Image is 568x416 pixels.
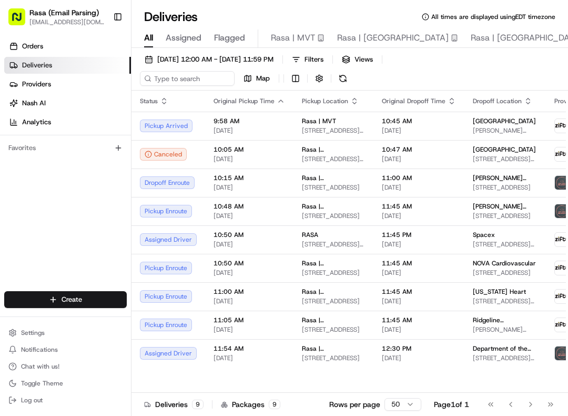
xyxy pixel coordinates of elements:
[473,240,537,249] span: [STREET_ADDRESS][US_STATE]
[473,325,537,334] span: [PERSON_NAME] BUILDING, [STREET_ADDRESS][PERSON_NAME]
[214,212,285,220] span: [DATE]
[4,291,127,308] button: Create
[140,71,235,86] input: Type to search
[287,52,328,67] button: Filters
[192,400,204,409] div: 9
[382,126,456,135] span: [DATE]
[302,145,365,154] span: Rasa | [GEOGRAPHIC_DATA][PERSON_NAME]
[21,329,45,337] span: Settings
[4,359,127,374] button: Chat with us!
[302,297,365,305] span: [STREET_ADDRESS]
[382,183,456,192] span: [DATE]
[140,148,187,161] div: Canceled
[21,345,58,354] span: Notifications
[473,212,537,220] span: [STREET_ADDRESS]
[382,288,456,296] span: 11:45 AM
[214,259,285,268] span: 10:50 AM
[305,55,323,64] span: Filters
[302,183,365,192] span: [STREET_ADDRESS]
[382,316,456,324] span: 11:45 AM
[382,174,456,182] span: 11:00 AM
[239,71,275,86] button: Map
[382,354,456,362] span: [DATE]
[473,231,495,239] span: Spacex
[473,97,522,105] span: Dropoff Location
[473,259,536,268] span: NOVA Cardiovascular
[382,155,456,163] span: [DATE]
[354,55,373,64] span: Views
[473,155,537,163] span: [STREET_ADDRESS][US_STATE][US_STATE]
[302,202,365,211] span: Rasa | [GEOGRAPHIC_DATA]
[21,396,43,404] span: Log out
[214,126,285,135] span: [DATE]
[382,231,456,239] span: 11:45 PM
[302,288,365,296] span: Rasa | [GEOGRAPHIC_DATA]
[4,38,131,55] a: Orders
[337,32,449,44] span: Rasa | [GEOGRAPHIC_DATA]
[336,71,350,86] button: Refresh
[214,269,285,277] span: [DATE]
[22,61,52,70] span: Deliveries
[382,202,456,211] span: 11:45 AM
[4,342,127,357] button: Notifications
[214,155,285,163] span: [DATE]
[157,55,273,64] span: [DATE] 12:00 AM - [DATE] 11:59 PM
[214,344,285,353] span: 11:54 AM
[22,80,51,89] span: Providers
[4,114,131,131] a: Analytics
[144,399,204,410] div: Deliveries
[144,8,198,25] h1: Deliveries
[214,32,245,44] span: Flagged
[382,117,456,125] span: 10:45 AM
[473,126,537,135] span: [PERSON_NAME][GEOGRAPHIC_DATA], [STREET_ADDRESS][US_STATE][US_STATE]
[382,297,456,305] span: [DATE]
[140,97,158,105] span: Status
[214,325,285,334] span: [DATE]
[214,183,285,192] span: [DATE]
[473,145,536,154] span: [GEOGRAPHIC_DATA]
[473,202,537,211] span: [PERSON_NAME] Academy
[214,240,285,249] span: [DATE]
[22,117,51,127] span: Analytics
[29,7,99,18] button: Rasa (Email Parsing)
[431,13,555,21] span: All times are displayed using EDT timezone
[382,145,456,154] span: 10:47 AM
[166,32,201,44] span: Assigned
[214,174,285,182] span: 10:15 AM
[271,32,315,44] span: Rasa | MVT
[4,376,127,391] button: Toggle Theme
[214,316,285,324] span: 11:05 AM
[329,399,380,410] p: Rows per page
[473,117,536,125] span: [GEOGRAPHIC_DATA]
[382,240,456,249] span: [DATE]
[302,354,365,362] span: [STREET_ADDRESS]
[214,117,285,125] span: 9:58 AM
[473,174,537,182] span: [PERSON_NAME][GEOGRAPHIC_DATA]
[4,325,127,340] button: Settings
[434,399,469,410] div: Page 1 of 1
[214,297,285,305] span: [DATE]
[62,295,82,304] span: Create
[140,52,278,67] button: [DATE] 12:00 AM - [DATE] 11:59 PM
[302,97,348,105] span: Pickup Location
[382,269,456,277] span: [DATE]
[4,4,109,29] button: Rasa (Email Parsing)[EMAIL_ADDRESS][DOMAIN_NAME]
[302,231,318,239] span: RASA
[21,362,59,371] span: Chat with us!
[144,32,153,44] span: All
[302,259,365,268] span: Rasa | [GEOGRAPHIC_DATA]
[473,297,537,305] span: [STREET_ADDRESS][PERSON_NAME]
[302,126,365,135] span: [STREET_ADDRESS][US_STATE]
[22,42,43,51] span: Orders
[302,344,365,353] span: Rasa | [GEOGRAPHIC_DATA]
[4,57,131,74] a: Deliveries
[382,259,456,268] span: 11:45 AM
[302,212,365,220] span: [STREET_ADDRESS]
[214,231,285,239] span: 10:50 AM
[4,393,127,408] button: Log out
[302,269,365,277] span: [STREET_ADDRESS]
[473,344,537,353] span: Department of the Interior
[473,288,526,296] span: [US_STATE] Heart
[221,399,280,410] div: Packages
